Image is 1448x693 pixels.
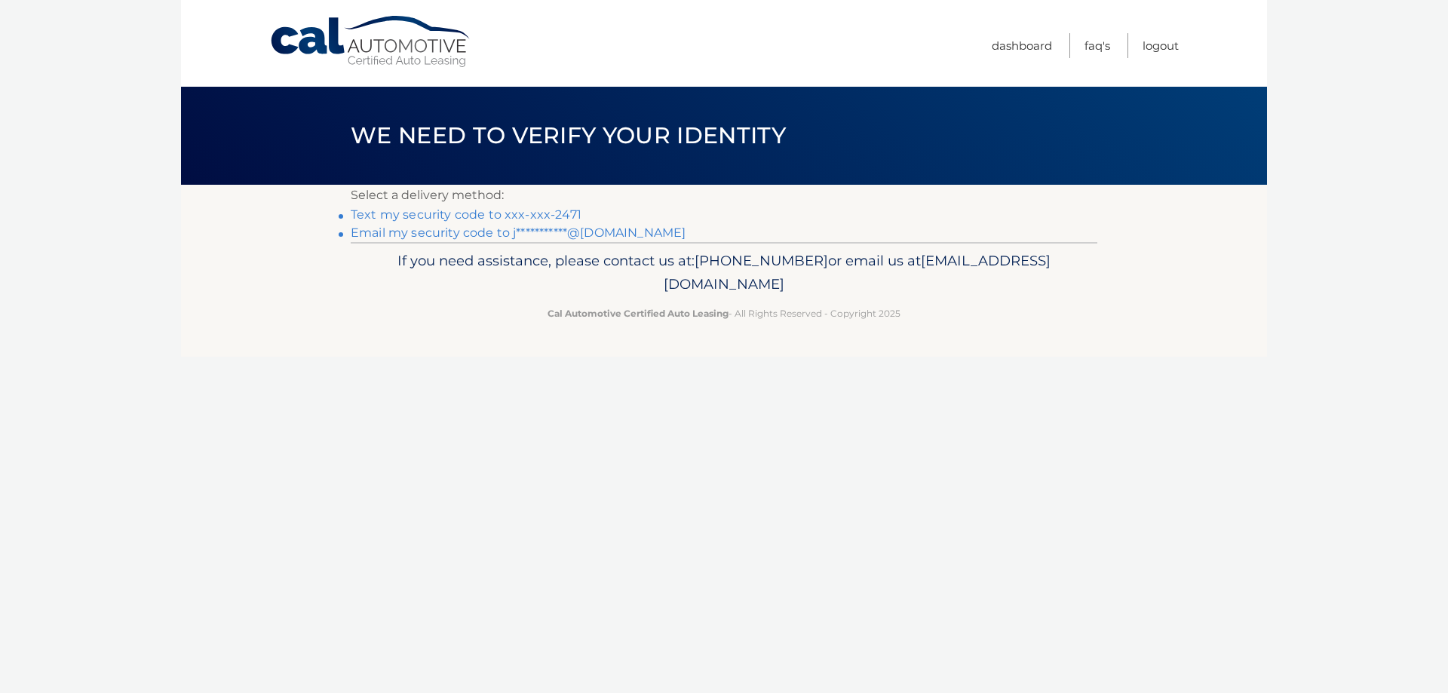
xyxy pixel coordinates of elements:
strong: Cal Automotive Certified Auto Leasing [548,308,729,319]
p: If you need assistance, please contact us at: or email us at [360,249,1088,297]
a: FAQ's [1084,33,1110,58]
a: Logout [1143,33,1179,58]
span: [PHONE_NUMBER] [695,252,828,269]
span: We need to verify your identity [351,121,786,149]
p: - All Rights Reserved - Copyright 2025 [360,305,1088,321]
a: Dashboard [992,33,1052,58]
p: Select a delivery method: [351,185,1097,206]
a: Text my security code to xxx-xxx-2471 [351,207,581,222]
a: Cal Automotive [269,15,473,69]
